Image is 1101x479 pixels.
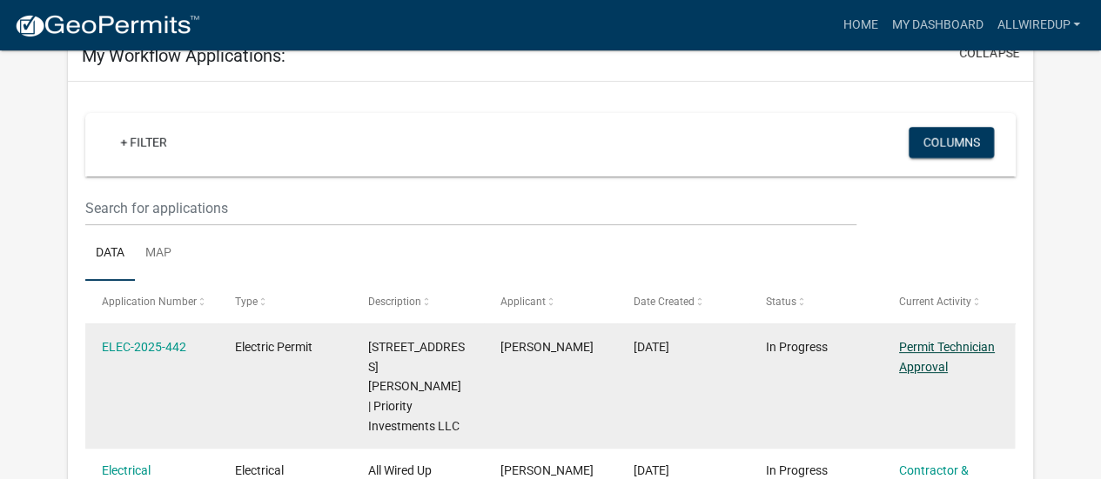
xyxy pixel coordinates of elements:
[634,463,669,477] span: 08/12/2025
[500,340,594,354] span: Craig Hinkle
[500,296,546,308] span: Applicant
[990,9,1087,42] a: Allwiredup
[484,281,617,323] datatable-header-cell: Applicant
[884,9,990,42] a: My Dashboard
[634,340,669,354] span: 08/12/2025
[899,296,971,308] span: Current Activity
[82,45,285,66] h5: My Workflow Applications:
[102,340,186,354] a: ELEC-2025-442
[766,340,828,354] span: In Progress
[85,190,856,226] input: Search for applications
[883,281,1016,323] datatable-header-cell: Current Activity
[899,340,995,374] a: Permit Technician Approval
[836,9,884,42] a: Home
[85,281,218,323] datatable-header-cell: Application Number
[368,340,467,433] span: 904 FULTON ST | Priority Investments LLC
[102,296,197,308] span: Application Number
[749,281,883,323] datatable-header-cell: Status
[106,127,181,158] a: + Filter
[909,127,994,158] button: Columns
[766,296,796,308] span: Status
[235,296,258,308] span: Type
[634,296,695,308] span: Date Created
[135,226,182,282] a: Map
[235,340,312,354] span: Electric Permit
[617,281,750,323] datatable-header-cell: Date Created
[368,296,421,308] span: Description
[85,226,135,282] a: Data
[959,44,1019,63] button: collapse
[351,281,484,323] datatable-header-cell: Description
[218,281,352,323] datatable-header-cell: Type
[500,463,594,477] span: Craig Hinkle
[766,463,828,477] span: In Progress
